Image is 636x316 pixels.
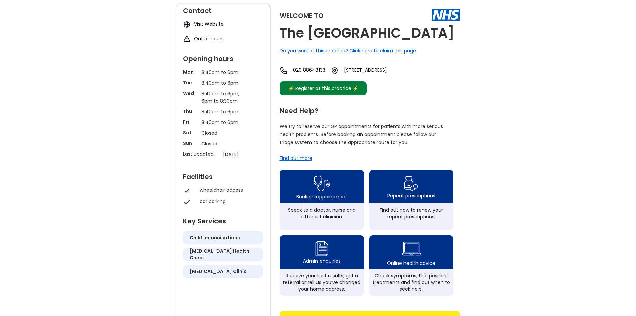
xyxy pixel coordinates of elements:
[183,119,198,125] p: Fri
[280,104,453,114] div: Need Help?
[190,268,247,275] h5: [MEDICAL_DATA] clinic
[280,81,367,95] a: ⚡️ Register at this practice ⚡️
[280,12,324,19] div: Welcome to
[183,90,198,97] p: Wed
[200,187,260,193] div: wheelchair access
[201,69,245,76] p: 8:40am to 6pm
[344,67,408,75] a: [STREET_ADDRESS]
[280,26,454,41] h2: The [GEOGRAPHIC_DATA]
[283,207,361,220] div: Speak to a doctor, nurse or a different clinician.
[200,198,260,205] div: car parking
[283,272,361,292] div: Receive your test results, get a referral or tell us you’ve changed your home address.
[280,235,364,296] a: admin enquiry iconAdmin enquiriesReceive your test results, get a referral or tell us you’ve chan...
[280,155,312,162] a: Find out more
[201,79,245,87] p: 8:40am to 6pm
[183,69,198,75] p: Mon
[303,258,341,265] div: Admin enquiries
[285,85,362,92] div: ⚡️ Register at this practice ⚡️
[280,47,416,54] a: Do you work at this practice? Click here to claim this page
[296,193,347,200] div: Book an appointment
[183,151,220,157] p: Last updated:
[223,151,266,158] p: [DATE]
[369,170,453,230] a: repeat prescription iconRepeat prescriptionsFind out how to renew your repeat prescriptions.
[369,235,453,296] a: health advice iconOnline health adviceCheck symptoms, find possible treatments and find out when ...
[183,4,263,14] div: Contact
[201,90,245,105] p: 8:40am to 6pm, 6pm to 8:30pm
[183,170,263,180] div: Facilities
[183,52,263,62] div: Opening hours
[183,35,191,43] img: exclamation icon
[293,67,325,75] a: 020 88648133
[387,260,435,267] div: Online health advice
[183,79,198,86] p: Tue
[280,122,443,146] p: We try to reserve our GP appointments for patients with more serious health problems. Before book...
[183,129,198,136] p: Sat
[402,238,421,260] img: health advice icon
[190,248,256,261] h5: [MEDICAL_DATA] health check
[194,21,224,27] a: Visit Website
[373,272,450,292] div: Check symptoms, find possible treatments and find out when to seek help.
[404,175,418,192] img: repeat prescription icon
[201,129,245,137] p: Closed
[387,192,435,199] div: Repeat prescriptions
[373,207,450,220] div: Find out how to renew your repeat prescriptions.
[331,67,339,75] img: practice location icon
[194,35,224,42] a: Out of hours
[280,67,288,75] img: telephone icon
[280,170,364,230] a: book appointment icon Book an appointmentSpeak to a doctor, nurse or a different clinician.
[183,214,263,224] div: Key Services
[183,21,191,28] img: globe icon
[201,119,245,126] p: 8:40am to 6pm
[183,108,198,115] p: Thu
[183,140,198,147] p: Sun
[190,234,240,241] h5: child immunisations
[314,174,330,193] img: book appointment icon
[201,108,245,115] p: 8:40am to 6pm
[201,140,245,147] p: Closed
[314,240,329,258] img: admin enquiry icon
[432,9,460,20] img: The NHS logo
